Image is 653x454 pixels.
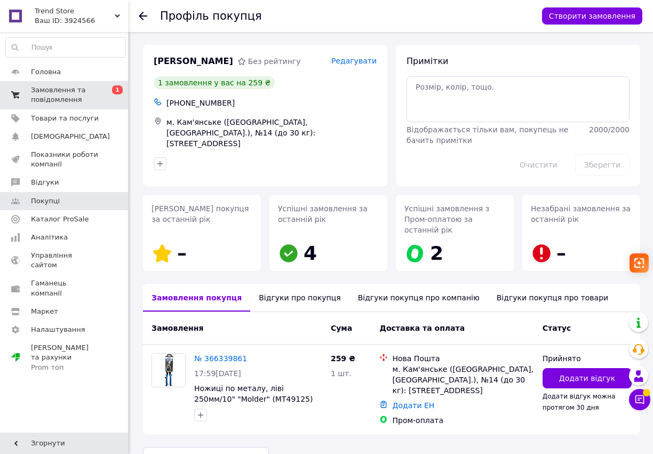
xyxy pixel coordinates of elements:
[31,307,58,316] span: Маркет
[143,284,250,312] div: Замовлення покупця
[31,85,99,105] span: Замовлення та повідомлення
[349,284,488,312] div: Відгуки покупця про компанію
[35,6,115,16] span: Trend Store
[194,354,247,363] a: № 366339861
[543,324,571,332] span: Статус
[164,115,379,151] div: м. Кам'янське ([GEOGRAPHIC_DATA], [GEOGRAPHIC_DATA].), №14 (до 30 кг): [STREET_ADDRESS]
[559,373,615,384] span: Додати відгук
[248,57,301,66] span: Без рейтингу
[31,214,89,224] span: Каталог ProSale
[488,284,617,312] div: Відгуки покупця про товари
[177,242,187,264] span: –
[160,10,262,22] h1: Профіль покупця
[379,324,465,332] span: Доставка та оплата
[31,363,99,372] div: Prom топ
[31,132,110,141] span: [DEMOGRAPHIC_DATA]
[392,364,533,396] div: м. Кам'янське ([GEOGRAPHIC_DATA], [GEOGRAPHIC_DATA].), №14 (до 30 кг): [STREET_ADDRESS]
[589,125,630,134] span: 2000 / 2000
[278,204,368,224] span: Успішні замовлення за останній рік
[152,324,203,332] span: Замовлення
[404,204,489,234] span: Успішні замовлення з Пром-оплатою за останній рік
[331,324,352,332] span: Cума
[407,125,568,145] span: Відображається тільки вам, покупець не бачить примітки
[304,242,317,264] span: 4
[31,196,60,206] span: Покупці
[331,57,377,65] span: Редагувати
[31,67,61,77] span: Головна
[152,354,185,387] img: Фото товару
[154,76,275,89] div: 1 замовлення у вас на 259 ₴
[194,384,313,403] a: Ножиці по металу, ліві 250мм/10" "Molder" (MT49125)
[31,343,99,372] span: [PERSON_NAME] та рахунки
[392,353,533,364] div: Нова Пошта
[6,38,125,57] input: Пошук
[31,114,99,123] span: Товари та послуги
[139,11,147,21] div: Повернутися назад
[152,353,186,387] a: Фото товару
[31,150,99,169] span: Показники роботи компанії
[543,393,616,411] span: Додати відгук можна протягом 30 дня
[31,178,59,187] span: Відгуки
[154,55,233,68] span: [PERSON_NAME]
[35,16,128,26] div: Ваш ID: 3924566
[31,325,85,334] span: Налаштування
[629,389,650,410] button: Чат з покупцем
[407,56,448,66] span: Примітки
[331,369,352,378] span: 1 шт.
[31,278,99,298] span: Гаманець компанії
[556,242,566,264] span: –
[542,7,642,25] button: Створити замовлення
[543,368,632,388] button: Додати відгук
[392,401,434,410] a: Додати ЕН
[543,353,632,364] div: Прийнято
[194,369,241,378] span: 17:59[DATE]
[112,85,123,94] span: 1
[392,415,533,426] div: Пром-оплата
[31,251,99,270] span: Управління сайтом
[250,284,349,312] div: Відгуки про покупця
[31,233,68,242] span: Аналітика
[331,354,355,363] span: 259 ₴
[531,204,631,224] span: Незабрані замовлення за останній рік
[430,242,443,264] span: 2
[164,95,379,110] div: [PHONE_NUMBER]
[152,204,249,224] span: [PERSON_NAME] покупця за останній рік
